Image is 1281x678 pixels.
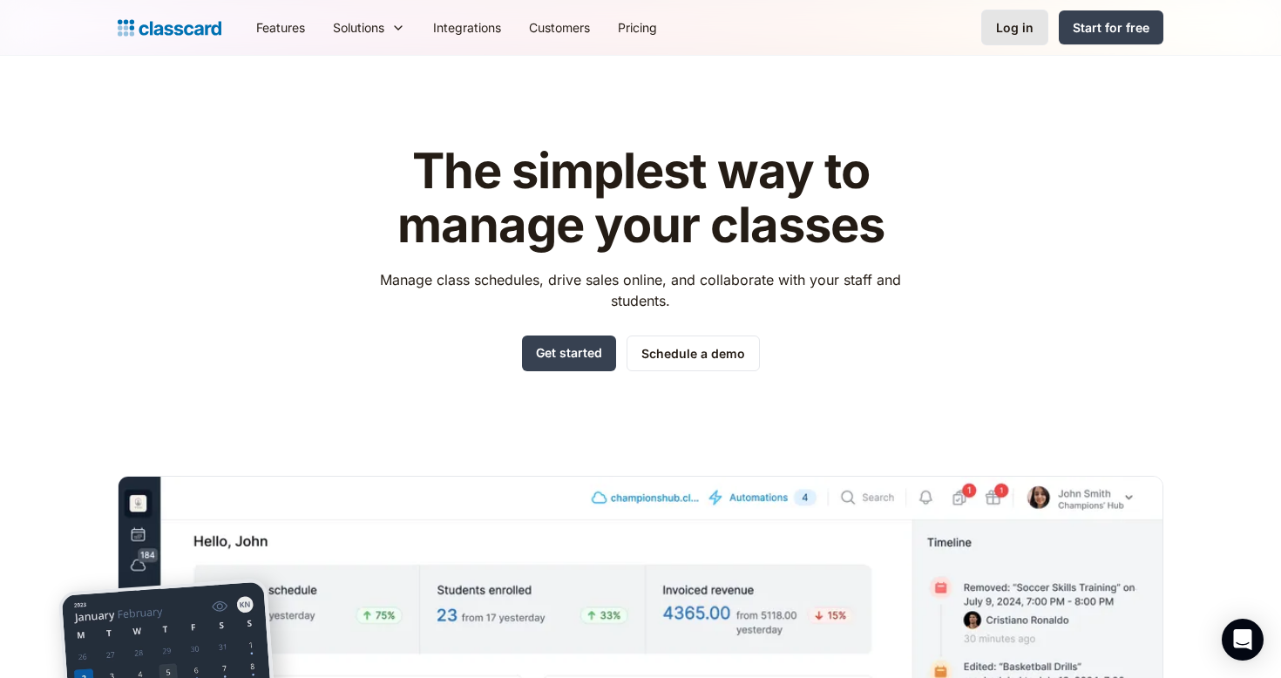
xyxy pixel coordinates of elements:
[364,145,918,252] h1: The simplest way to manage your classes
[981,10,1048,45] a: Log in
[604,8,671,47] a: Pricing
[522,336,616,371] a: Get started
[515,8,604,47] a: Customers
[627,336,760,371] a: Schedule a demo
[1059,10,1163,44] a: Start for free
[118,16,221,40] a: home
[242,8,319,47] a: Features
[319,8,419,47] div: Solutions
[1222,619,1264,661] div: Open Intercom Messenger
[333,18,384,37] div: Solutions
[996,18,1034,37] div: Log in
[419,8,515,47] a: Integrations
[1073,18,1149,37] div: Start for free
[364,269,918,311] p: Manage class schedules, drive sales online, and collaborate with your staff and students.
